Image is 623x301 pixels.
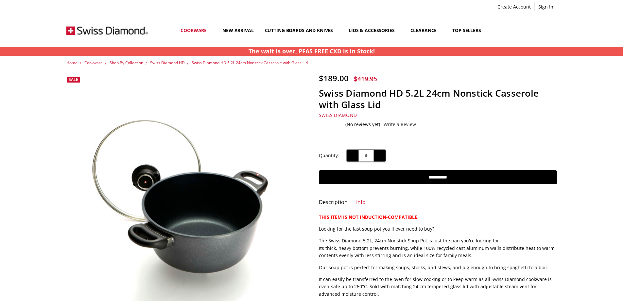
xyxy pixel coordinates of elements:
a: Info [356,199,366,206]
a: Home [66,60,78,66]
img: Free Shipping On Every Order [66,14,148,47]
a: Write a Review [384,122,416,127]
a: Top Sellers [447,16,486,45]
h1: Swiss Diamond HD 5.2L 24cm Nonstick Casserole with Glass Lid [319,87,557,110]
a: Clearance [405,16,447,45]
a: Swiss Diamond HD 5.2L 24cm Nonstick Casserole with Glass Lid [192,60,308,66]
strong: THIS ITEM IS NOT INDUCTION-COMPATIBLE. [319,214,419,220]
p: It can easily be transferred to the oven for slow cooking or to keep warm as all Swiss Diamond co... [319,276,557,298]
span: (No reviews yet) [345,122,380,127]
span: $189.00 [319,73,349,84]
label: Quantity: [319,152,339,159]
p: Our soup pot is perfect for making soups, stocks, and stews, and big enough to bring spaghetti to... [319,264,557,271]
a: Shop By Collection [110,60,143,66]
a: Swiss Diamond HD [150,60,185,66]
a: Swiss Diamond [319,112,357,118]
p: Looking for the last soup pot you'll ever need to buy? [319,225,557,233]
a: Cookware [175,16,217,45]
a: Cookware [84,60,103,66]
a: Lids & Accessories [343,16,405,45]
a: Create Account [494,2,534,11]
a: Sign In [535,2,557,11]
a: Description [319,199,348,206]
span: Sale [69,77,78,82]
p: The wait is over, PFAS FREE CXD is in Stock! [249,47,375,56]
p: The Swiss Diamond 5.2L, 24cm Nonstick Soup Pot is just the pan you're looking for. Its thick, hea... [319,237,557,259]
span: $419.95 [354,74,377,83]
a: Cutting boards and knives [259,16,343,45]
a: New arrival [217,16,259,45]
